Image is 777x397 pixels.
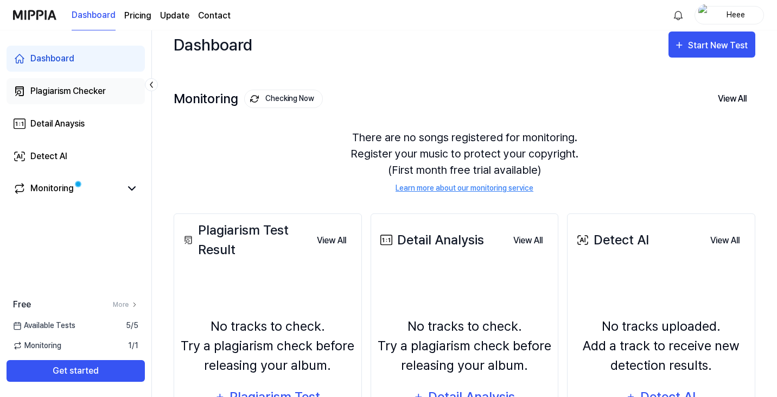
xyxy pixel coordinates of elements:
[709,87,755,110] button: View All
[13,182,121,195] a: Monitoring
[126,320,138,331] span: 5 / 5
[30,85,106,98] div: Plagiarism Checker
[124,9,151,22] a: Pricing
[702,229,748,251] a: View All
[113,300,138,310] a: More
[7,360,145,382] button: Get started
[574,317,748,375] div: No tracks uploaded. Add a track to receive new detection results.
[72,1,116,30] a: Dashboard
[174,116,755,207] div: There are no songs registered for monitoring. Register your music to protect your copyright. (Fir...
[30,150,67,163] div: Detect AI
[378,317,552,375] div: No tracks to check. Try a plagiarism check before releasing your album.
[244,90,323,108] button: Checking Now
[396,182,533,194] a: Learn more about our monitoring service
[181,220,308,260] div: Plagiarism Test Result
[695,6,764,24] button: profileHeee
[198,9,231,22] a: Contact
[13,340,61,351] span: Monitoring
[30,182,74,195] div: Monitoring
[7,111,145,137] a: Detail Anaysis
[715,9,757,21] div: Heee
[13,320,75,331] span: Available Tests
[308,230,355,251] button: View All
[7,46,145,72] a: Dashboard
[688,39,750,53] div: Start New Test
[7,78,145,104] a: Plagiarism Checker
[128,340,138,351] span: 1 / 1
[30,52,74,65] div: Dashboard
[181,317,355,375] div: No tracks to check. Try a plagiarism check before releasing your album.
[160,9,189,22] a: Update
[308,229,355,251] a: View All
[505,229,551,251] a: View All
[668,31,755,58] button: Start New Test
[702,230,748,251] button: View All
[174,31,252,58] div: Dashboard
[505,230,551,251] button: View All
[13,298,31,311] span: Free
[698,4,711,26] img: profile
[174,90,323,108] div: Monitoring
[672,9,685,22] img: 알림
[378,230,484,250] div: Detail Analysis
[7,143,145,169] a: Detect AI
[574,230,649,250] div: Detect AI
[250,94,259,103] img: monitoring Icon
[30,117,85,130] div: Detail Anaysis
